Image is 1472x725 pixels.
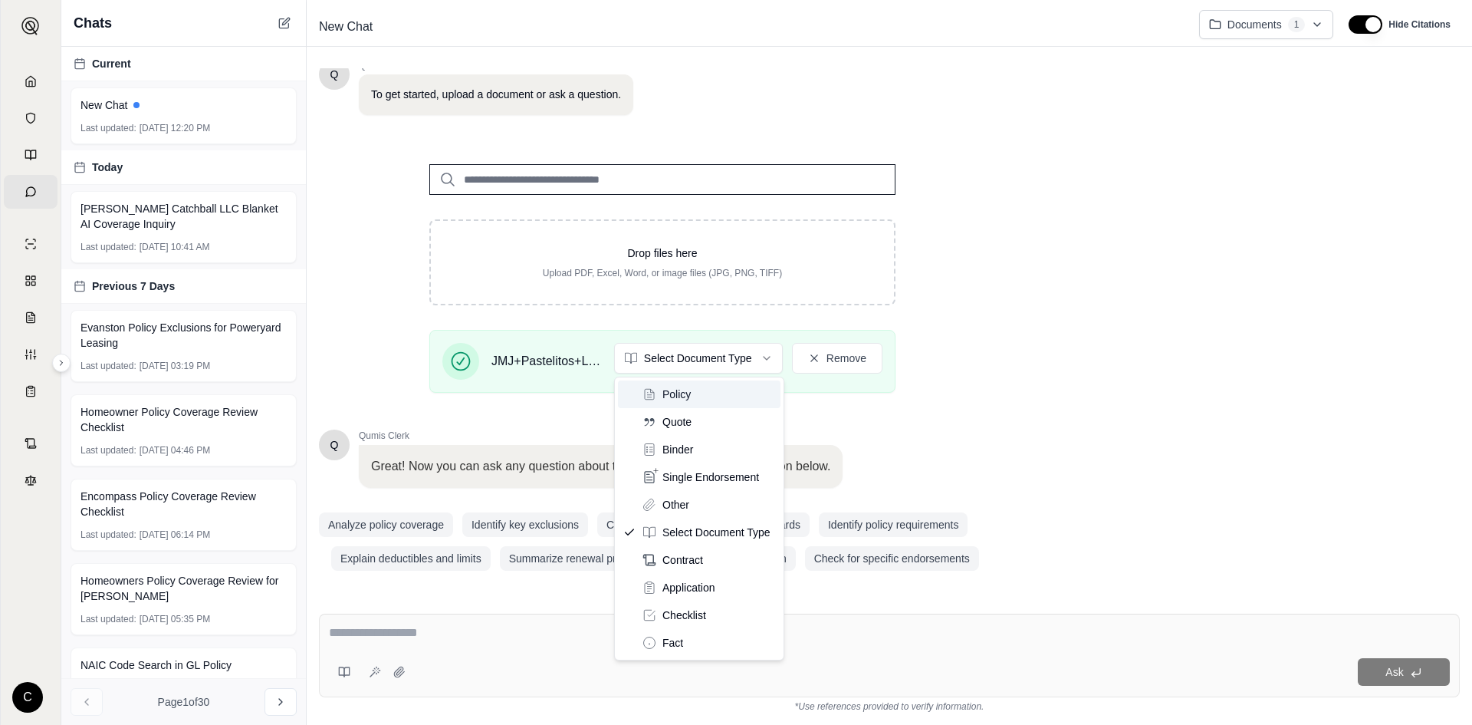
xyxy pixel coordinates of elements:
span: Contract [662,552,703,568]
span: Quote [662,414,692,430]
span: Select Document Type [662,525,770,540]
span: Checklist [662,608,706,623]
span: Binder [662,442,693,457]
span: Other [662,497,689,512]
span: Policy [662,387,691,402]
span: Application [662,580,715,595]
span: Single Endorsement [662,470,759,485]
span: Fact [662,635,683,651]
